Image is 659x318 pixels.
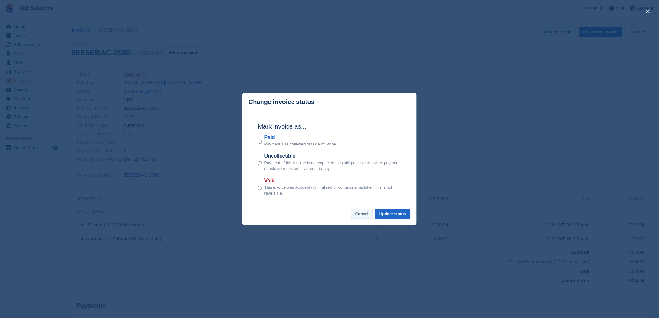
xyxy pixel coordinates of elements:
p: This invoice was accidentally finalised or contains a mistake. This is not reversible. [264,184,401,197]
p: Payment was collected outside of Stripe. [264,141,337,147]
button: Update status [375,209,410,219]
h2: Mark invoice as... [258,122,401,131]
button: close [643,6,653,16]
label: Void [264,177,401,184]
p: Change invoice status [249,98,315,106]
label: Paid [264,134,337,141]
p: Payment of this invoice is not expected. It is still possible to collect payment should your cust... [264,160,401,172]
label: Uncollectible [264,152,401,160]
button: Cancel [351,209,373,219]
